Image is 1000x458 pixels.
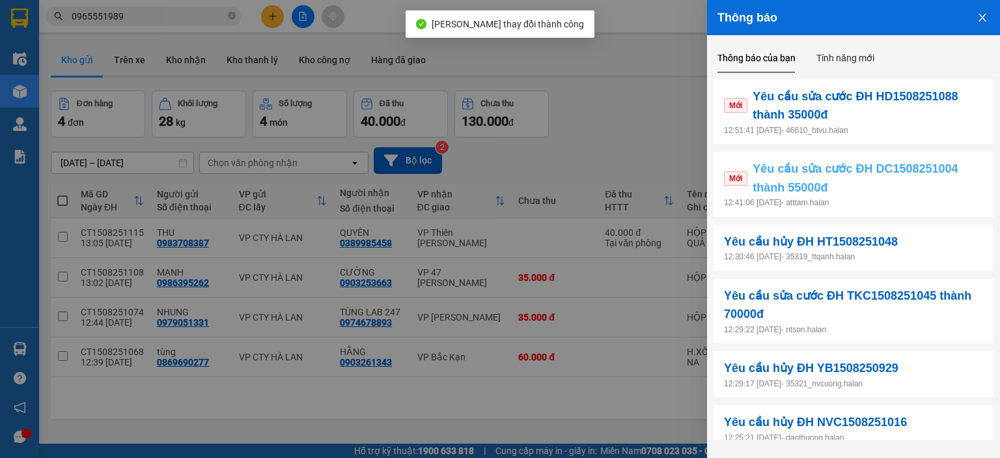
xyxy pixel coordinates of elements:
p: 12:25:21 [DATE] - daothuong.halan [724,432,983,444]
span: close [977,12,988,23]
div: Thông báo [717,10,990,25]
p: 12:51:41 [DATE] - 46610_btvu.halan [724,124,983,137]
div: Thông báo của bạn [717,51,796,65]
span: Yêu cầu hủy ĐH NVC1508251016 [724,413,907,431]
p: 12:41:06 [DATE] - atttam.halan [724,197,983,209]
span: Yêu cầu sửa cước ĐH TKC1508251045 thành 70000đ [724,287,983,324]
span: Mới [724,98,747,113]
p: 12:30:46 [DATE] - 35319_ttqanh.halan [724,251,983,263]
p: 12:29:17 [DATE] - 35321_nvcuong.halan [724,378,983,390]
span: [PERSON_NAME] thay đổi thành công [432,19,584,29]
span: Yêu cầu hủy ĐH YB1508250929 [724,359,898,377]
div: Tính năng mới [816,51,874,65]
p: 12:29:22 [DATE] - ntson.halan [724,324,983,336]
span: Yêu cầu sửa cước ĐH HD1508251088 thành 35000đ [753,87,983,124]
span: Yêu cầu hủy ĐH HT1508251048 [724,233,898,251]
span: Mới [724,171,747,186]
span: check-circle [416,19,426,29]
span: Yêu cầu sửa cước ĐH DC1508251004 thành 55000đ [753,160,983,197]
